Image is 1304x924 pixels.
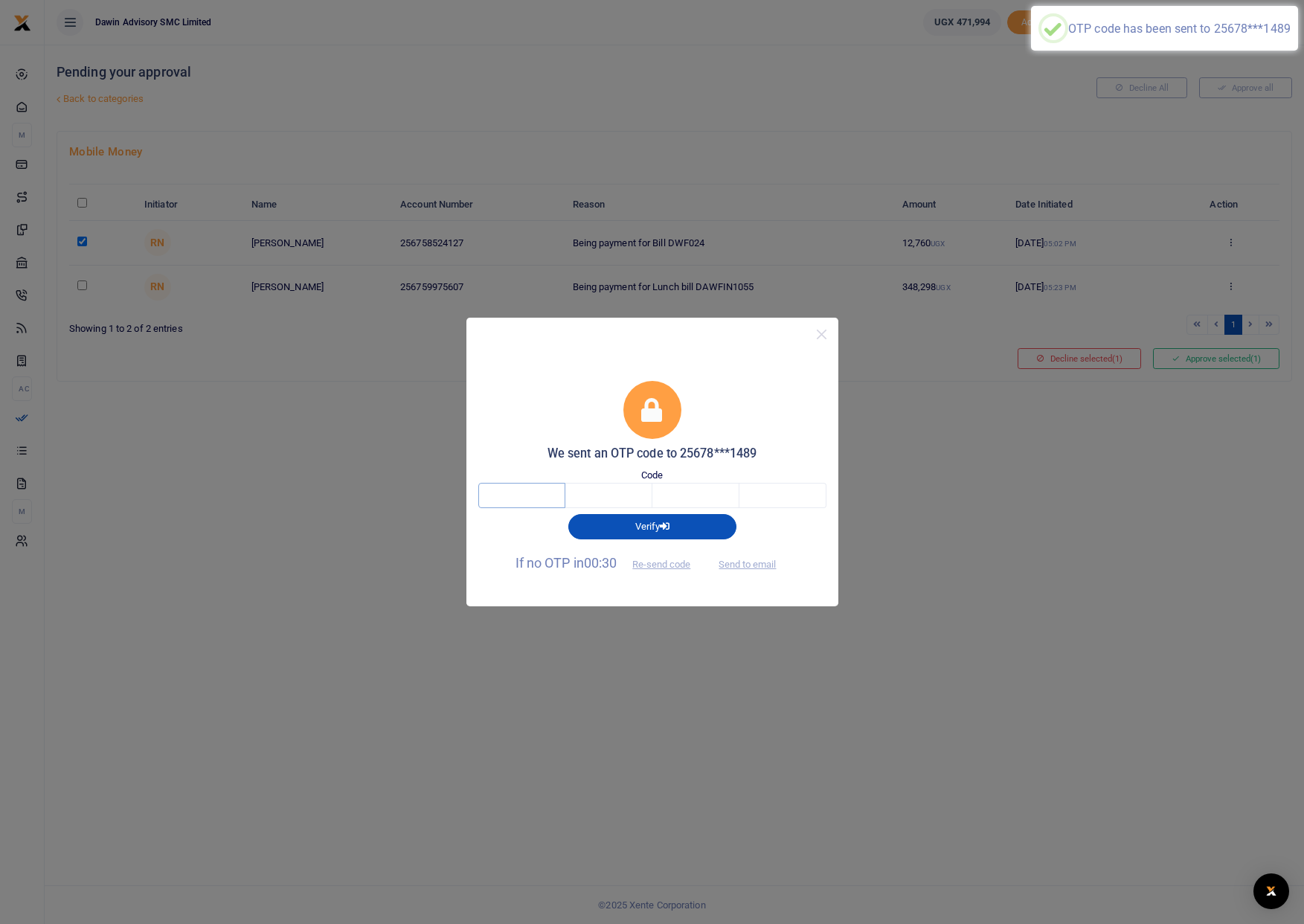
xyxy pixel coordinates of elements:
[641,468,663,483] label: Code
[1253,873,1289,909] div: Open Intercom Messenger
[568,514,736,539] button: Verify
[1068,22,1291,36] div: OTP code has been sent to 25678***1489
[584,555,617,571] span: 00:30
[478,446,826,461] h5: We sent an OTP code to 25678***1489
[811,324,832,345] button: Close
[516,555,704,571] span: If no OTP in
